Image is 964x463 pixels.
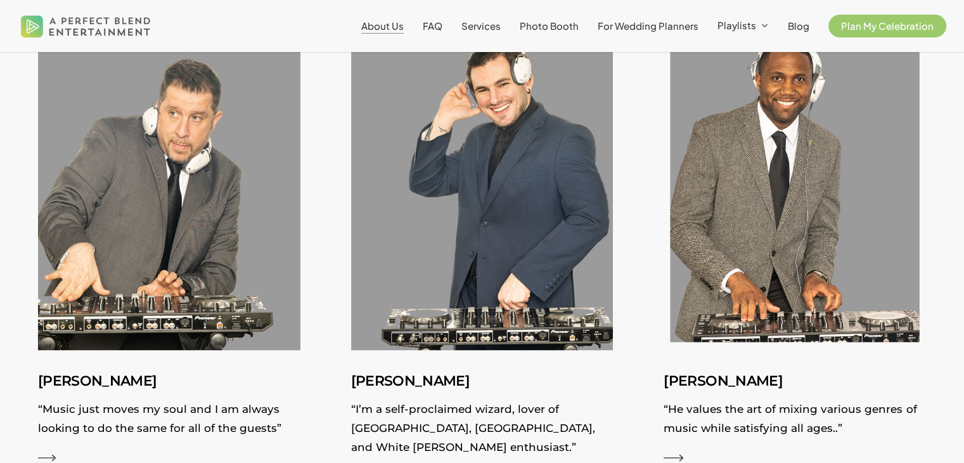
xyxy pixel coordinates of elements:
[38,400,300,444] p: “Music just moves my soul and I am always looking to do the same for all of the guests”
[351,400,614,463] p: “I’m a self-proclaimed wizard, lover of [GEOGRAPHIC_DATA], [GEOGRAPHIC_DATA], and White [PERSON_N...
[520,21,579,31] a: Photo Booth
[841,20,934,32] span: Plan My Celebration
[38,369,300,393] h3: [PERSON_NAME]
[18,5,154,47] img: A Perfect Blend Entertainment
[351,369,614,393] h3: [PERSON_NAME]
[461,20,501,32] span: Services
[828,21,946,31] a: Plan My Celebration
[717,19,756,31] span: Playlists
[788,20,809,32] span: Blog
[423,21,442,31] a: FAQ
[788,21,809,31] a: Blog
[664,400,926,444] p: “He values the art of mixing various genres of music while satisfying all ages..”
[664,369,926,393] h3: [PERSON_NAME]
[717,20,769,32] a: Playlists
[361,20,404,32] span: About Us
[598,21,698,31] a: For Wedding Planners
[423,20,442,32] span: FAQ
[361,21,404,31] a: About Us
[461,21,501,31] a: Services
[598,20,698,32] span: For Wedding Planners
[520,20,579,32] span: Photo Booth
